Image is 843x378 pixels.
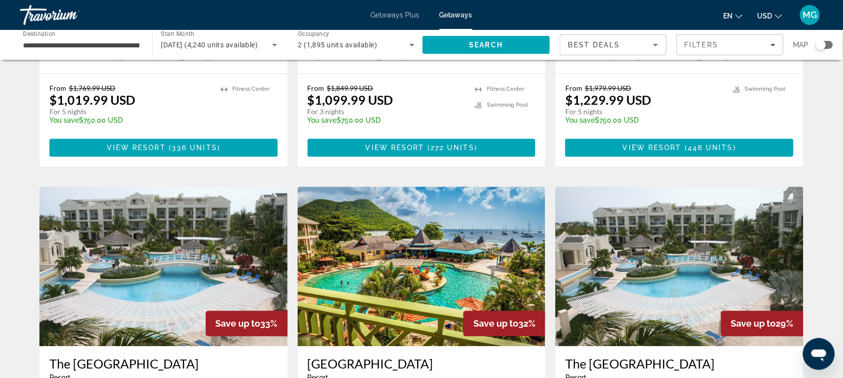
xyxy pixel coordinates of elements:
[49,139,278,157] button: View Resort(336 units)
[161,41,258,49] span: [DATE] (4,240 units available)
[745,86,786,92] span: Swimming Pool
[49,116,79,124] span: You save
[487,102,528,108] span: Swimming Pool
[327,84,374,92] span: $1,849.99 USD
[298,41,378,49] span: 2 (1,895 units available)
[107,144,166,152] span: View Resort
[794,38,809,52] span: Map
[308,107,465,116] p: For 3 nights
[49,356,278,371] a: The [GEOGRAPHIC_DATA]
[682,144,736,152] span: ( )
[23,39,139,51] input: Select destination
[216,318,261,329] span: Save up to
[233,86,270,92] span: Fitness Center
[685,41,719,49] span: Filters
[724,12,733,20] span: en
[758,12,773,20] span: USD
[308,139,536,157] button: View Resort(272 units)
[371,11,420,19] a: Getaways Plus
[568,39,658,51] mat-select: Sort by
[623,144,682,152] span: View Resort
[565,116,595,124] span: You save
[308,116,337,124] span: You save
[565,84,582,92] span: From
[206,311,288,336] div: 33%
[308,356,536,371] a: [GEOGRAPHIC_DATA]
[803,10,818,20] span: MG
[49,84,66,92] span: From
[487,86,524,92] span: Fitness Center
[308,84,325,92] span: From
[308,116,465,124] p: $750.00 USD
[555,187,804,346] img: The Atrium Resort
[172,144,217,152] span: 336 units
[473,318,518,329] span: Save up to
[688,144,733,152] span: 448 units
[463,311,545,336] div: 32%
[298,187,546,346] img: Bay Gardens Beach Resort
[803,338,835,370] iframe: Button to launch messaging window
[721,311,804,336] div: 29%
[565,356,794,371] a: The [GEOGRAPHIC_DATA]
[568,41,620,49] span: Best Deals
[49,107,211,116] p: For 5 nights
[366,144,424,152] span: View Resort
[49,92,135,107] p: $1,019.99 USD
[731,318,776,329] span: Save up to
[724,8,743,23] button: Change language
[797,4,823,25] button: User Menu
[69,84,115,92] span: $1,769.99 USD
[585,84,631,92] span: $1,979.99 USD
[166,144,220,152] span: ( )
[439,11,472,19] a: Getaways
[422,36,550,54] button: Search
[298,31,330,38] span: Occupancy
[565,139,794,157] button: View Resort(448 units)
[23,30,55,37] span: Destination
[424,144,477,152] span: ( )
[308,92,394,107] p: $1,099.99 USD
[430,144,474,152] span: 272 units
[677,34,784,55] button: Filters
[565,107,723,116] p: For 5 nights
[39,187,288,346] img: The Atrium Resort
[20,2,120,28] a: Travorium
[565,116,723,124] p: $750.00 USD
[49,116,211,124] p: $750.00 USD
[161,31,194,38] span: Start Month
[758,8,782,23] button: Change currency
[565,92,651,107] p: $1,229.99 USD
[469,41,503,49] span: Search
